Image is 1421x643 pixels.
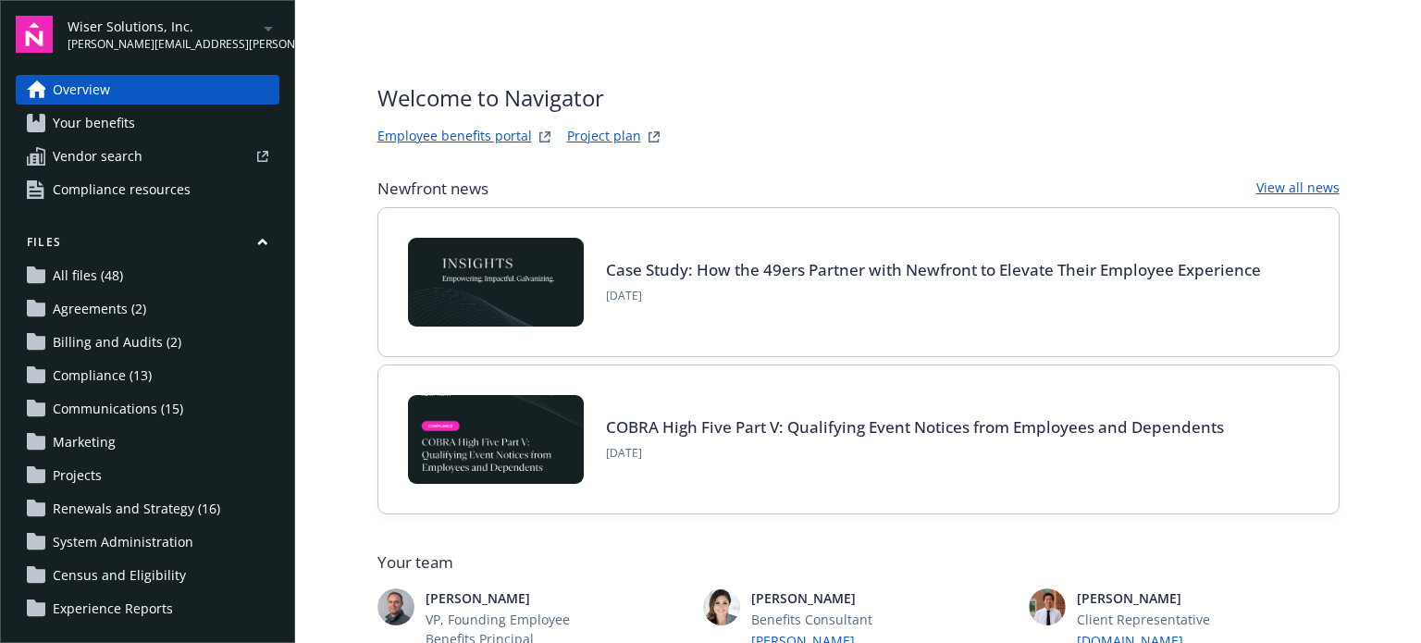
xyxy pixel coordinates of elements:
span: [DATE] [606,288,1261,304]
a: Employee benefits portal [377,126,532,148]
a: Communications (15) [16,394,279,424]
span: [DATE] [606,445,1224,462]
span: [PERSON_NAME] [1077,588,1258,608]
button: Files [16,234,279,257]
a: System Administration [16,527,279,557]
span: Benefits Consultant [751,610,933,629]
img: photo [703,588,740,625]
a: Agreements (2) [16,294,279,324]
span: Experience Reports [53,594,173,624]
a: Project plan [567,126,641,148]
a: Renewals and Strategy (16) [16,494,279,524]
span: Renewals and Strategy (16) [53,494,220,524]
img: navigator-logo.svg [16,16,53,53]
a: Compliance (13) [16,361,279,390]
a: Census and Eligibility [16,561,279,590]
span: Projects [53,461,102,490]
img: BLOG-Card Image - Compliance - COBRA High Five Pt 5 - 09-11-25.jpg [408,395,584,484]
span: Compliance resources [53,175,191,204]
img: photo [1029,588,1066,625]
a: Compliance resources [16,175,279,204]
span: Agreements (2) [53,294,146,324]
span: Overview [53,75,110,105]
a: All files (48) [16,261,279,291]
span: [PERSON_NAME] [426,588,607,608]
span: Marketing [53,427,116,457]
a: Overview [16,75,279,105]
span: System Administration [53,527,193,557]
span: [PERSON_NAME][EMAIL_ADDRESS][PERSON_NAME][DOMAIN_NAME] [68,36,257,53]
a: View all news [1256,178,1340,200]
a: arrowDropDown [257,17,279,39]
a: COBRA High Five Part V: Qualifying Event Notices from Employees and Dependents [606,416,1224,438]
a: Experience Reports [16,594,279,624]
span: Newfront news [377,178,488,200]
a: Your benefits [16,108,279,138]
span: Compliance (13) [53,361,152,390]
span: All files (48) [53,261,123,291]
a: Billing and Audits (2) [16,328,279,357]
a: striveWebsite [534,126,556,148]
span: [PERSON_NAME] [751,588,933,608]
span: Welcome to Navigator [377,81,665,115]
span: Census and Eligibility [53,561,186,590]
img: photo [377,588,414,625]
span: Wiser Solutions, Inc. [68,17,257,36]
button: Wiser Solutions, Inc.[PERSON_NAME][EMAIL_ADDRESS][PERSON_NAME][DOMAIN_NAME]arrowDropDown [68,16,279,53]
span: Your team [377,551,1340,574]
span: Billing and Audits (2) [53,328,181,357]
span: Client Representative [1077,610,1258,629]
img: Card Image - INSIGHTS copy.png [408,238,584,327]
a: Marketing [16,427,279,457]
a: Vendor search [16,142,279,171]
span: Your benefits [53,108,135,138]
a: Case Study: How the 49ers Partner with Newfront to Elevate Their Employee Experience [606,259,1261,280]
span: Vendor search [53,142,142,171]
span: Communications (15) [53,394,183,424]
a: Projects [16,461,279,490]
a: projectPlanWebsite [643,126,665,148]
